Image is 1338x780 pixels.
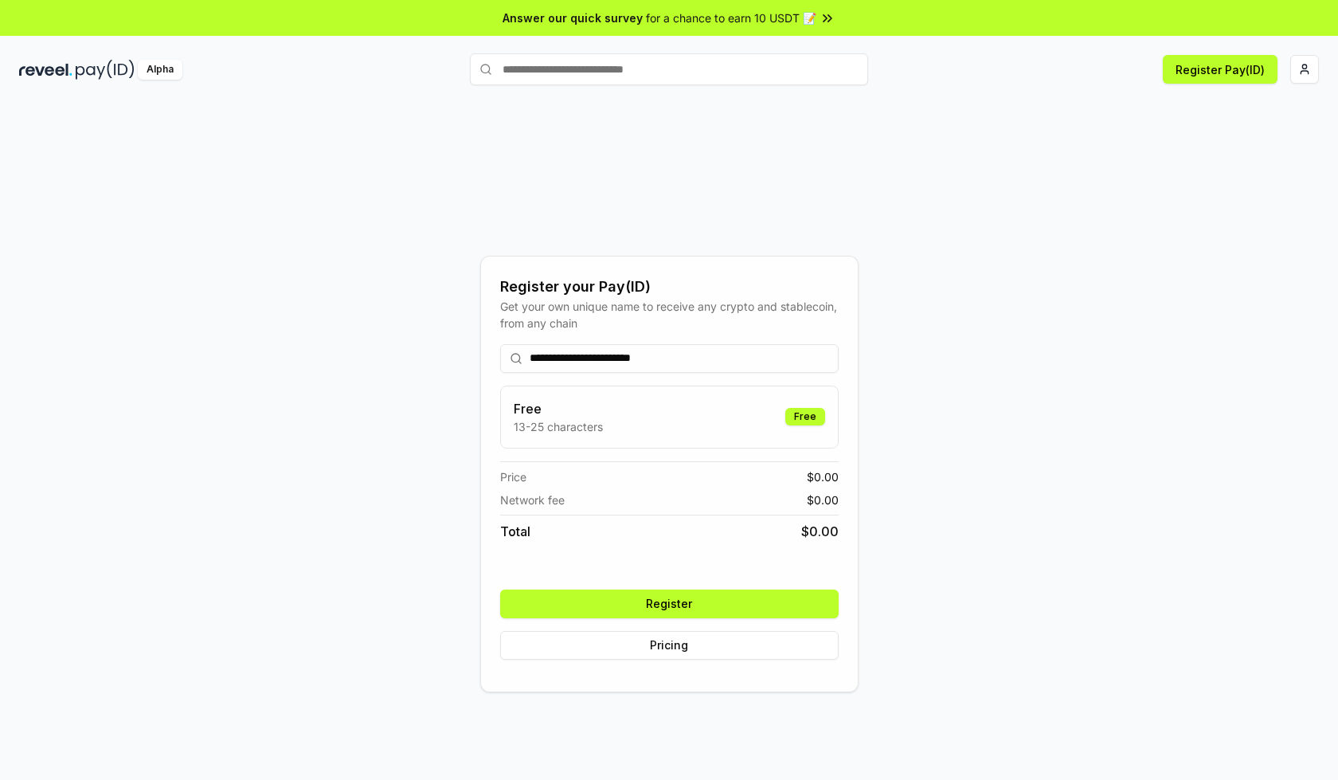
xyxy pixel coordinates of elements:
button: Register Pay(ID) [1163,55,1277,84]
h3: Free [514,399,603,418]
button: Pricing [500,631,839,660]
span: Network fee [500,492,565,508]
img: pay_id [76,60,135,80]
p: 13-25 characters [514,418,603,435]
button: Register [500,590,839,618]
span: $ 0.00 [807,468,839,485]
span: for a chance to earn 10 USDT 📝 [646,10,816,26]
span: $ 0.00 [801,522,839,541]
div: Get your own unique name to receive any crypto and stablecoin, from any chain [500,298,839,331]
span: $ 0.00 [807,492,839,508]
div: Alpha [138,60,182,80]
img: reveel_dark [19,60,72,80]
span: Total [500,522,530,541]
span: Price [500,468,526,485]
span: Answer our quick survey [503,10,643,26]
div: Free [785,408,825,425]
div: Register your Pay(ID) [500,276,839,298]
